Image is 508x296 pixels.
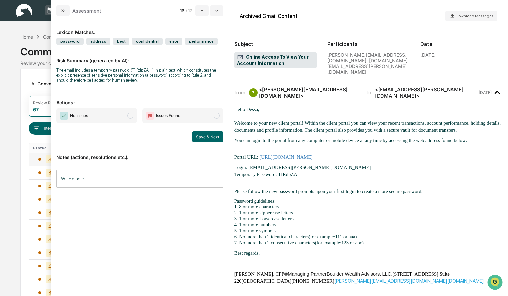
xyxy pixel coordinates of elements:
[334,278,447,284] a: [PERSON_NAME][EMAIL_ADDRESS][DOMAIN_NAME]
[234,120,501,133] span: you can view your recent transactions, account performance, holding details, documents and profil...
[29,78,79,89] div: All Conversations
[234,89,246,96] span: from:
[20,34,33,40] div: Home
[479,90,492,95] time: Thursday, September 25, 2025 at 2:58:21 PM
[234,189,423,194] span: Please follow the new password prompts upon your first login to create a more secure password.
[13,84,43,91] span: Preclearance
[259,86,358,99] div: <[PERSON_NAME][EMAIL_ADDRESS][DOMAIN_NAME]>
[55,84,83,91] span: Attestations
[43,34,97,40] div: Communications Archive
[4,81,46,93] a: 🖐️Preclearance
[192,131,223,142] button: Save & Next
[156,112,180,119] span: Issues Found
[234,120,304,126] span: Welcome to your new client portal!
[86,38,110,45] span: address
[186,8,194,13] span: / 17
[284,271,288,277] span: ®
[7,97,12,103] div: 🔎
[327,52,409,75] div: [PERSON_NAME][EMAIL_ADDRESS][DOMAIN_NAME], [DOMAIN_NAME][EMAIL_ADDRESS][PERSON_NAME][DOMAIN_NAME]
[234,172,277,177] span: Temporary Password:
[180,8,184,13] span: 16
[234,234,357,239] span: 6. No more than 2 identical characters(for example:111 or aaa)
[249,88,258,97] div: ?
[23,58,84,63] div: We're available if you need us!
[47,113,81,118] a: Powered byPylon
[288,271,327,277] span: Managing Partner
[48,85,54,90] div: 🗄️
[33,107,39,112] div: 67
[146,112,154,120] img: Flag
[66,113,81,118] span: Pylon
[56,21,223,35] div: Lexicon Matches:
[33,100,65,105] div: Review Required
[56,92,223,105] p: Actions:
[20,60,488,66] div: Review your communication records across channels
[327,271,393,277] span: Boulder Wealth Advisors, LLC.
[70,112,88,119] span: No Issues
[7,14,121,25] p: How can we help?
[234,204,279,209] span: 1. 8 or more characters
[366,89,372,96] span: to:
[237,54,314,67] span: Online Access To View Your Account Information
[234,107,245,112] span: Hello
[20,40,488,58] div: Communications Archive
[16,4,32,17] img: logo
[447,278,484,284] a: [DOMAIN_NAME]
[259,155,313,160] a: [URL][DOMAIN_NAME]
[234,198,276,204] span: Password guidelines:
[56,68,223,83] div: The email includes a temporary password ('TIRdpZA=') in plain text, which constitutes the explici...
[23,51,109,58] div: Start new chat
[7,85,12,90] div: 🖐️
[487,274,505,292] iframe: Open customer support
[29,143,65,153] th: Status
[234,154,258,160] span: Portal URL:
[375,86,478,99] div: <[EMAIL_ADDRESS][PERSON_NAME][DOMAIN_NAME]>
[56,147,223,160] p: Notes (actions, resolutions etc.):
[234,240,364,245] span: 7. No more than 2 consecutive characters(for example:123 or abc)
[29,122,58,135] button: Filters
[234,210,293,215] span: 2. 1 or more Uppercase letters
[305,120,350,126] span: Within the client portal
[234,250,260,256] span: Best regards,
[60,112,68,120] img: Checkmark
[248,165,371,170] span: [EMAIL_ADDRESS][PERSON_NAME][DOMAIN_NAME]
[46,81,85,93] a: 🗄️Attestations
[7,51,19,63] img: 1746055101610-c473b297-6a78-478c-a979-82029cc54cd1
[234,216,294,221] span: 3. 1 or more Lowercase letters
[246,107,258,112] span: Dessa
[56,50,223,63] p: Risk Summary (generated by AI):
[327,41,409,47] h2: Participants
[445,11,497,21] button: Download Messages
[240,13,297,19] div: Archived Gmail Content
[258,107,259,112] span: ,
[132,38,163,45] span: confidential
[56,38,84,45] span: password
[420,52,436,58] div: [DATE]
[165,38,182,45] span: error
[4,94,45,106] a: 🔎Data Lookup
[234,228,276,233] span: 5. 1 or more symbols
[234,165,247,170] span: Login:
[278,172,300,177] span: TIRdpZA=
[185,38,218,45] span: performance
[13,97,42,103] span: Data Lookup
[234,222,276,227] span: 4. 1 or more numbers
[113,53,121,61] button: Start new chat
[72,8,101,14] div: Assessment
[234,41,317,47] h2: Subject
[456,14,493,18] span: Download Messages
[420,41,503,47] h2: Date
[234,138,467,143] span: You can login to the portal from any computer or mobile device at any time by accessing the web a...
[113,38,129,45] span: best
